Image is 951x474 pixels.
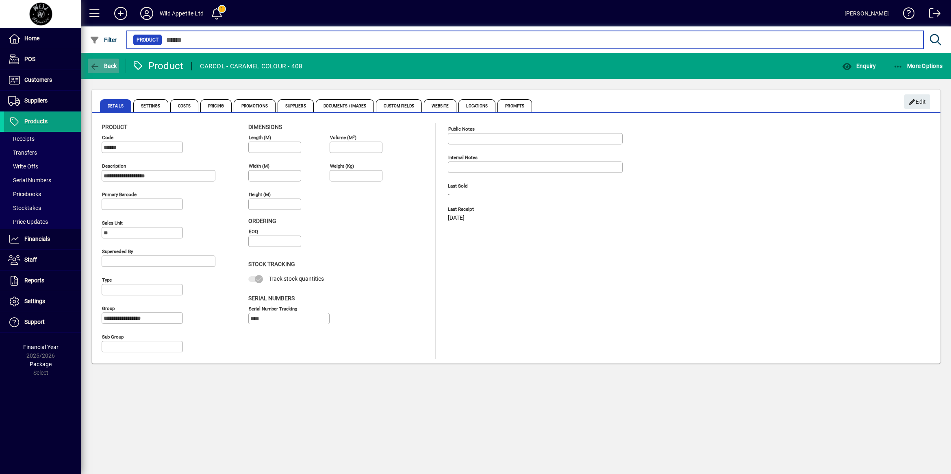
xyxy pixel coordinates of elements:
[448,207,570,212] span: Last Receipt
[23,344,59,350] span: Financial Year
[200,60,302,73] div: CARCOL - CARAMEL COLOUR - 408
[376,99,421,112] span: Custom Fields
[4,187,81,201] a: Pricebooks
[90,37,117,43] span: Filter
[8,135,35,142] span: Receipts
[4,312,81,332] a: Support
[81,59,126,73] app-page-header-button: Back
[88,59,119,73] button: Back
[24,35,39,42] span: Home
[102,163,126,169] mat-label: Description
[249,192,271,197] mat-label: Height (m)
[8,177,51,183] span: Serial Numbers
[24,76,52,83] span: Customers
[316,99,374,112] span: Documents / Images
[249,163,269,169] mat-label: Width (m)
[248,295,295,301] span: Serial Numbers
[842,63,876,69] span: Enquiry
[4,291,81,312] a: Settings
[4,159,81,173] a: Write Offs
[102,277,112,283] mat-label: Type
[4,229,81,249] a: Financials
[24,256,37,263] span: Staff
[24,56,35,62] span: POS
[24,277,44,284] span: Reports
[249,229,258,234] mat-label: EOQ
[170,99,199,112] span: Costs
[909,95,926,109] span: Edit
[102,334,124,340] mat-label: Sub group
[102,249,133,254] mat-label: Superseded by
[248,218,276,224] span: Ordering
[133,99,168,112] span: Settings
[4,28,81,49] a: Home
[4,250,81,270] a: Staff
[8,218,48,225] span: Price Updates
[102,135,113,140] mat-label: Code
[4,132,81,146] a: Receipts
[88,33,119,47] button: Filter
[448,126,475,132] mat-label: Public Notes
[248,261,295,267] span: Stock Tracking
[24,298,45,304] span: Settings
[8,191,41,197] span: Pricebooks
[904,94,930,109] button: Edit
[248,124,282,130] span: Dimensions
[100,99,131,112] span: Details
[8,149,37,156] span: Transfers
[891,59,945,73] button: More Options
[200,99,232,112] span: Pricing
[448,155,478,160] mat-label: Internal Notes
[4,91,81,111] a: Suppliers
[4,215,81,229] a: Price Updates
[102,306,115,311] mat-label: Group
[108,6,134,21] button: Add
[249,306,297,311] mat-label: Serial Number tracking
[134,6,160,21] button: Profile
[4,146,81,159] a: Transfers
[8,163,38,170] span: Write Offs
[330,163,354,169] mat-label: Weight (Kg)
[448,191,449,198] span: -
[102,192,137,197] mat-label: Primary barcode
[24,118,48,125] span: Products
[8,205,41,211] span: Stocktakes
[923,2,941,28] a: Logout
[102,124,127,130] span: Product
[458,99,495,112] span: Locations
[840,59,878,73] button: Enquiry
[24,97,48,104] span: Suppliers
[132,59,184,72] div: Product
[448,215,465,221] span: [DATE]
[4,271,81,291] a: Reports
[4,70,81,90] a: Customers
[278,99,314,112] span: Suppliers
[353,134,355,138] sup: 3
[249,135,271,140] mat-label: Length (m)
[90,63,117,69] span: Back
[4,201,81,215] a: Stocktakes
[897,2,915,28] a: Knowledge Base
[893,63,943,69] span: More Options
[330,135,356,140] mat-label: Volume (m )
[234,99,276,112] span: Promotions
[30,361,52,367] span: Package
[845,7,889,20] div: [PERSON_NAME]
[160,7,204,20] div: Wild Appetite Ltd
[102,220,123,226] mat-label: Sales unit
[424,99,457,112] span: Website
[4,49,81,70] a: POS
[24,236,50,242] span: Financials
[24,319,45,325] span: Support
[497,99,532,112] span: Prompts
[269,275,324,282] span: Track stock quantities
[448,183,570,189] span: Last Sold
[4,173,81,187] a: Serial Numbers
[137,36,158,44] span: Product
